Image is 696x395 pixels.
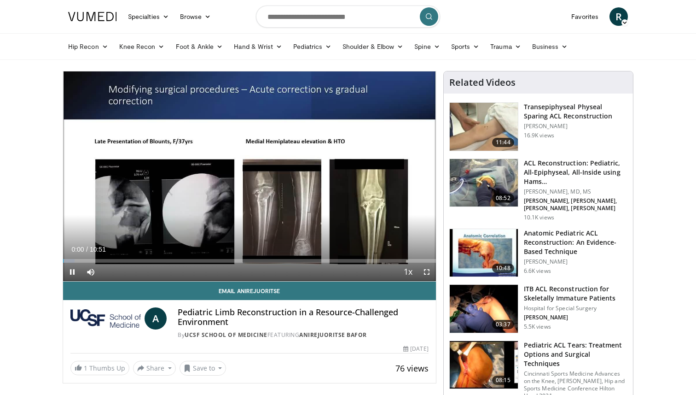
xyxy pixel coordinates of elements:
[71,246,84,253] span: 0:00
[180,361,226,376] button: Save to
[449,284,627,333] a: 03:37 ITB ACL Reconstruction for Skeletally Immature Patients Hospital for Special Surgery [PERSO...
[450,285,518,333] img: ps_17TxehjF1-RaX5hMDoxOmdtO6xlQD_1.150x105_q85_crop-smart_upscale.jpg
[524,214,554,221] p: 10.1K views
[145,307,167,330] a: A
[70,307,141,330] img: UCSF School of Medicine
[450,159,518,207] img: 322778_0000_1.png.150x105_q85_crop-smart_upscale.jpg
[449,77,516,88] h4: Related Videos
[492,376,514,385] span: 08:15
[122,7,174,26] a: Specialties
[403,345,428,353] div: [DATE]
[566,7,604,26] a: Favorites
[492,264,514,273] span: 10:48
[399,263,418,281] button: Playback Rate
[524,323,551,330] p: 5.5K views
[524,132,554,139] p: 16.9K views
[178,307,428,327] h4: Pediatric Limb Reconstruction in a Resource-Challenged Environment
[524,341,627,368] h3: Pediatric ACL Tears: Treatment Options and Surgical Techniques
[133,361,176,376] button: Share
[450,103,518,151] img: 273358_0000_1.png.150x105_q85_crop-smart_upscale.jpg
[524,159,627,186] h3: ACL Reconstruction: Pediatric, All-Epiphyseal, All-Inside using Hams…
[409,37,445,56] a: Spine
[256,6,440,28] input: Search topics, interventions
[449,159,627,221] a: 08:52 ACL Reconstruction: Pediatric, All-Epiphyseal, All-Inside using Hams… [PERSON_NAME], MD, MS...
[524,258,627,265] p: [PERSON_NAME]
[449,229,627,277] a: 10:48 Anatomic Pediatric ACL Reconstruction: An Evidence-Based Technique [PERSON_NAME] 6.6K views
[70,361,129,375] a: 1 Thumbs Up
[527,37,574,56] a: Business
[114,37,170,56] a: Knee Recon
[178,331,428,339] div: By FEATURING
[299,331,367,339] a: Anirejuoritse Bafor
[185,331,267,339] a: UCSF School of Medicine
[492,320,514,329] span: 03:37
[395,363,429,374] span: 76 views
[86,246,88,253] span: /
[63,259,436,263] div: Progress Bar
[446,37,485,56] a: Sports
[449,102,627,151] a: 11:44 Transepiphyseal Physeal Sparing ACL Reconstruction [PERSON_NAME] 16.9K views
[63,282,436,300] a: Email Anirejuoritse
[288,37,337,56] a: Pediatrics
[492,194,514,203] span: 08:52
[418,263,436,281] button: Fullscreen
[337,37,409,56] a: Shoulder & Elbow
[485,37,527,56] a: Trauma
[84,364,87,372] span: 1
[524,197,627,212] p: [PERSON_NAME], [PERSON_NAME], [PERSON_NAME], [PERSON_NAME]
[524,284,627,303] h3: ITB ACL Reconstruction for Skeletally Immature Patients
[63,37,114,56] a: Hip Recon
[524,123,627,130] p: [PERSON_NAME]
[609,7,628,26] a: R
[90,246,106,253] span: 10:51
[492,138,514,147] span: 11:44
[450,341,518,389] img: f648e2ab-f2d2-42fc-b93a-b589bfbe84c3.150x105_q85_crop-smart_upscale.jpg
[63,71,436,282] video-js: Video Player
[81,263,100,281] button: Mute
[524,229,627,256] h3: Anatomic Pediatric ACL Reconstruction: An Evidence-Based Technique
[450,229,518,277] img: 30e7d7c6-6ff0-4187-ad53-47120f02a606.150x105_q85_crop-smart_upscale.jpg
[524,267,551,275] p: 6.6K views
[524,102,627,121] h3: Transepiphyseal Physeal Sparing ACL Reconstruction
[524,314,627,321] p: [PERSON_NAME]
[68,12,117,21] img: VuMedi Logo
[63,263,81,281] button: Pause
[524,305,627,312] p: Hospital for Special Surgery
[174,7,217,26] a: Browse
[170,37,229,56] a: Foot & Ankle
[228,37,288,56] a: Hand & Wrist
[524,188,627,195] p: [PERSON_NAME], MD, MS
